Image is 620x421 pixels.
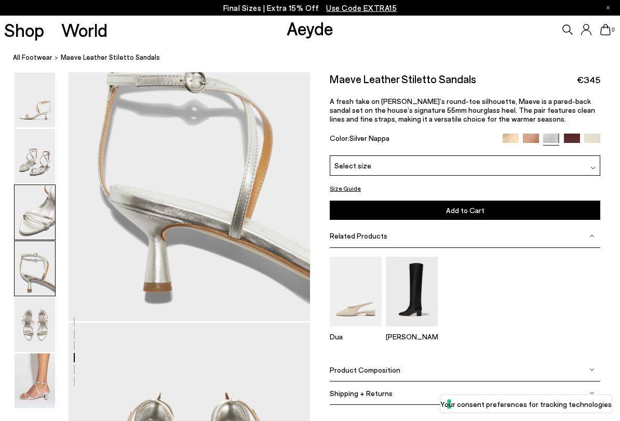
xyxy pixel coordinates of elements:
[15,185,55,240] img: Maeve Leather Stiletto Sandals - Image 3
[589,390,595,396] img: svg%3E
[330,332,382,340] p: Dua
[386,332,438,340] p: [PERSON_NAME]
[440,399,612,410] label: Your consent preferences for tracking technologies
[330,365,400,374] span: Product Composition
[326,3,397,12] span: Navigate to /collections/ss25-final-sizes
[386,257,438,326] img: Willa Leather Over-Knee Boots
[330,319,382,340] a: Dua Slingback Flats Dua
[330,134,494,146] div: Color:
[589,367,595,372] img: svg%3E
[330,97,595,123] span: A fresh take on [PERSON_NAME]’s round-toe silhouette, Maeve is a pared-back sandal set on the hou...
[330,257,382,326] img: Dua Slingback Flats
[13,44,620,72] nav: breadcrumb
[61,52,160,63] span: Maeve Leather Stiletto Sandals
[15,353,55,408] img: Maeve Leather Stiletto Sandals - Image 6
[590,165,596,170] img: svg%3E
[4,21,44,39] a: Shop
[589,233,595,239] img: svg%3E
[386,319,438,340] a: Willa Leather Over-Knee Boots [PERSON_NAME]
[15,241,55,296] img: Maeve Leather Stiletto Sandals - Image 4
[330,72,476,85] h2: Maeve Leather Stiletto Sandals
[440,395,612,413] button: Your consent preferences for tracking technologies
[330,389,393,398] span: Shipping + Returns
[330,231,387,240] span: Related Products
[287,17,333,39] a: Aeyde
[61,21,107,39] a: World
[15,73,55,127] img: Maeve Leather Stiletto Sandals - Image 1
[334,160,371,171] span: Select size
[446,206,484,215] span: Add to Cart
[577,73,600,86] span: €345
[15,129,55,183] img: Maeve Leather Stiletto Sandals - Image 2
[330,182,361,195] button: Size Guide
[15,297,55,352] img: Maeve Leather Stiletto Sandals - Image 5
[330,201,600,220] button: Add to Cart
[349,134,389,142] span: Silver Nappa
[611,27,616,33] span: 0
[223,2,397,15] p: Final Sizes | Extra 15% Off
[600,24,611,35] a: 0
[13,52,52,63] a: All Footwear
